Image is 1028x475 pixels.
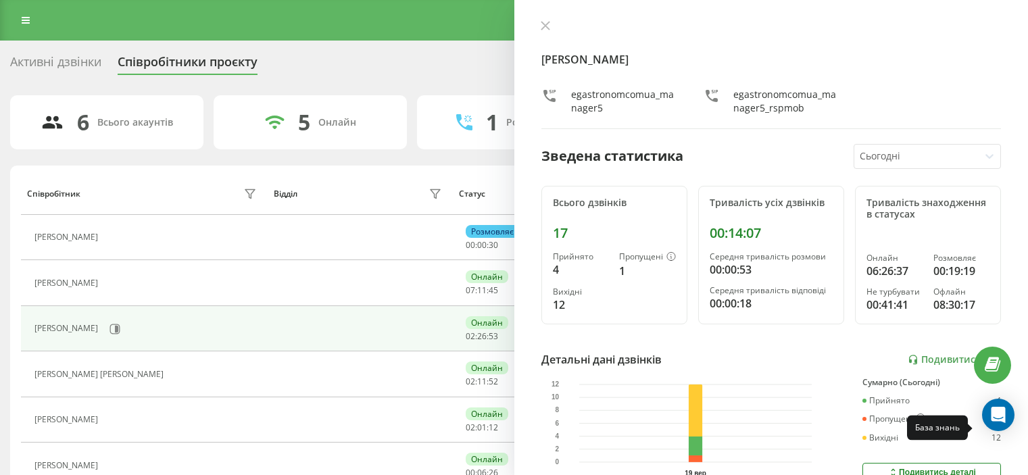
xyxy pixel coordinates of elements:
[866,253,923,263] div: Онлайн
[466,422,475,433] span: 02
[477,239,487,251] span: 00
[477,422,487,433] span: 01
[555,445,559,453] text: 2
[477,284,487,296] span: 11
[552,394,560,401] text: 10
[466,284,475,296] span: 07
[506,117,572,128] div: Розмовляють
[459,189,485,199] div: Статус
[34,415,101,424] div: [PERSON_NAME]
[34,461,101,470] div: [PERSON_NAME]
[541,146,683,166] div: Зведена статистика
[466,423,498,432] div: : :
[555,459,559,466] text: 0
[866,263,923,279] div: 06:26:37
[77,109,89,135] div: 6
[298,109,310,135] div: 5
[466,330,475,342] span: 02
[555,432,559,440] text: 4
[710,225,833,241] div: 00:14:07
[34,324,101,333] div: [PERSON_NAME]
[466,239,475,251] span: 00
[553,197,676,209] div: Всього дзвінків
[34,232,101,242] div: [PERSON_NAME]
[996,396,1001,405] div: 4
[466,376,475,387] span: 02
[555,420,559,427] text: 6
[477,376,487,387] span: 11
[933,263,989,279] div: 00:19:19
[466,225,519,238] div: Розмовляє
[915,422,960,433] div: База знань
[541,51,1002,68] h4: [PERSON_NAME]
[553,261,608,278] div: 4
[541,351,662,368] div: Детальні дані дзвінків
[318,117,356,128] div: Онлайн
[118,55,258,76] div: Співробітники проєкту
[466,241,498,250] div: : :
[908,354,1001,366] a: Подивитись звіт
[710,295,833,311] div: 00:00:18
[555,407,559,414] text: 8
[477,330,487,342] span: 26
[710,197,833,209] div: Тривалість усіх дзвінків
[466,316,508,329] div: Онлайн
[466,332,498,341] div: : :
[862,396,910,405] div: Прийнято
[619,263,676,279] div: 1
[553,287,608,297] div: Вихідні
[866,287,923,297] div: Не турбувати
[571,88,677,115] div: egastronomcomua_manager5
[489,239,498,251] span: 30
[933,287,989,297] div: Офлайн
[10,55,101,76] div: Активні дзвінки
[489,330,498,342] span: 53
[489,284,498,296] span: 45
[552,381,560,389] text: 12
[27,189,80,199] div: Співробітник
[466,377,498,386] div: : :
[710,286,833,295] div: Середня тривалість відповіді
[274,189,297,199] div: Відділ
[733,88,839,115] div: egastronomcomua_manager5_rspmob
[862,414,925,424] div: Пропущені
[466,286,498,295] div: : :
[862,378,1001,387] div: Сумарно (Сьогодні)
[992,433,1001,443] div: 12
[34,278,101,288] div: [PERSON_NAME]
[466,270,508,283] div: Онлайн
[866,197,989,220] div: Тривалість знаходження в статусах
[466,453,508,466] div: Онлайн
[466,407,508,420] div: Онлайн
[982,399,1014,431] div: Open Intercom Messenger
[489,422,498,433] span: 12
[710,261,833,278] div: 00:00:53
[933,253,989,263] div: Розмовляє
[489,376,498,387] span: 52
[34,370,167,379] div: [PERSON_NAME] [PERSON_NAME]
[619,252,676,263] div: Пропущені
[933,297,989,313] div: 08:30:17
[866,297,923,313] div: 00:41:41
[553,252,608,261] div: Прийнято
[486,109,498,135] div: 1
[710,252,833,261] div: Середня тривалість розмови
[862,433,898,443] div: Вихідні
[553,297,608,313] div: 12
[553,225,676,241] div: 17
[97,117,173,128] div: Всього акаунтів
[466,361,508,374] div: Онлайн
